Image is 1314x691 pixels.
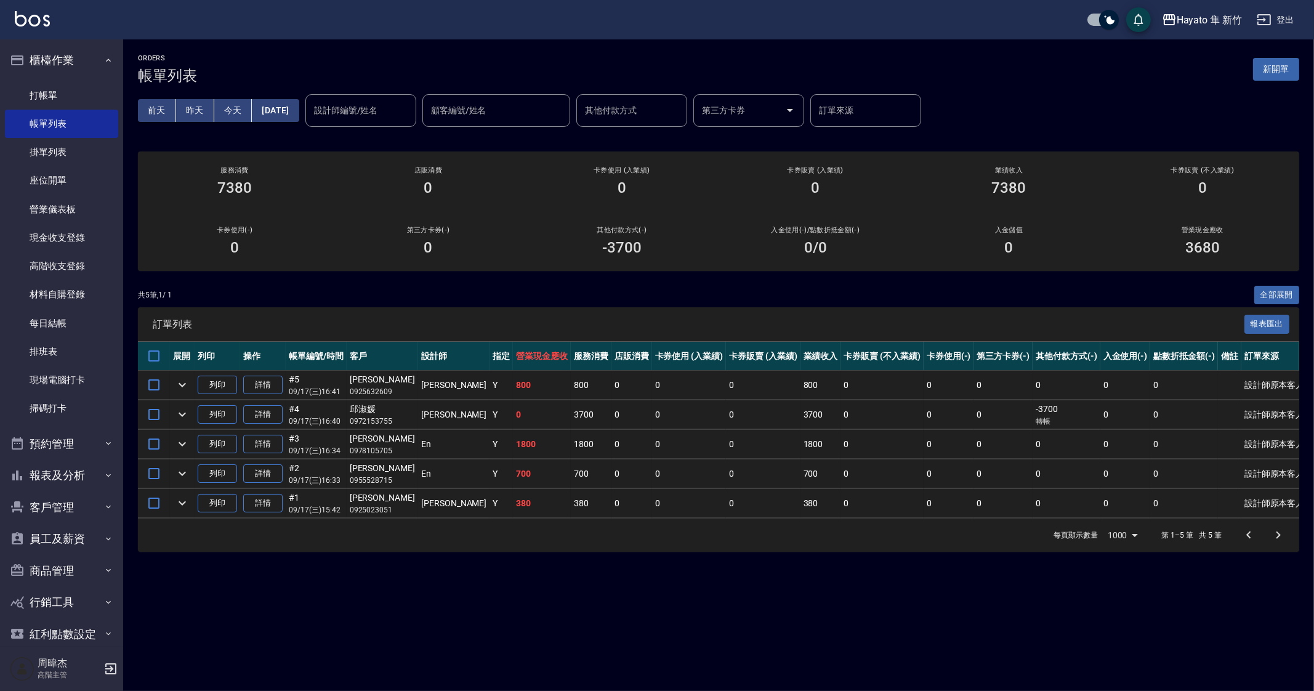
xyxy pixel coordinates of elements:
td: 0 [1150,459,1218,488]
td: En [418,459,490,488]
button: 登出 [1252,9,1299,31]
p: 0972153755 [350,416,415,427]
td: 設計師原本客人 [1241,489,1308,518]
p: 09/17 (三) 16:33 [289,475,344,486]
td: 0 [840,430,923,459]
td: 0 [1033,459,1100,488]
h3: 3680 [1185,239,1220,256]
td: 0 [726,371,800,400]
th: 帳單編號/時間 [286,342,347,371]
td: 0 [924,489,974,518]
button: 今天 [214,99,252,122]
h2: 卡券販賣 (不入業績) [1121,166,1284,174]
button: 紅利點數設定 [5,618,118,650]
td: 0 [726,489,800,518]
p: 0925632609 [350,386,415,397]
button: 列印 [198,435,237,454]
h2: 入金使用(-) /點數折抵金額(-) [733,226,897,234]
td: 0 [924,400,974,429]
td: 0 [611,489,652,518]
h2: 卡券販賣 (入業績) [733,166,897,174]
td: 0 [924,459,974,488]
button: 昨天 [176,99,214,122]
p: 共 5 筆, 1 / 1 [138,289,172,301]
th: 展開 [170,342,195,371]
p: 09/17 (三) 15:42 [289,504,344,515]
button: 員工及薪資 [5,523,118,555]
a: 新開單 [1253,63,1299,75]
h2: 店販消費 [346,166,510,174]
td: 設計師原本客人 [1241,400,1308,429]
h2: 卡券使用 (入業績) [540,166,704,174]
h3: 帳單列表 [138,67,197,84]
a: 掛單列表 [5,138,118,166]
td: 0 [652,400,727,429]
button: Hayato 隼 新竹 [1157,7,1247,33]
button: expand row [173,464,191,483]
div: 1000 [1103,519,1142,552]
a: 詳情 [243,376,283,395]
td: 0 [1033,489,1100,518]
td: Y [490,459,513,488]
th: 第三方卡券(-) [974,342,1033,371]
td: 800 [513,371,571,400]
th: 備註 [1218,342,1241,371]
td: 1800 [571,430,611,459]
button: 客戶管理 [5,491,118,523]
h3: 0 [230,239,239,256]
td: 380 [800,489,841,518]
a: 報表匯出 [1244,318,1290,329]
button: 商品管理 [5,555,118,587]
th: 點數折抵金額(-) [1150,342,1218,371]
h3: 服務消費 [153,166,316,174]
p: 09/17 (三) 16:40 [289,416,344,427]
h3: 0 [1005,239,1014,256]
button: 櫃檯作業 [5,44,118,76]
button: 預約管理 [5,428,118,460]
td: 3700 [800,400,841,429]
h2: 入金儲值 [927,226,1090,234]
h2: 營業現金應收 [1121,226,1284,234]
h2: ORDERS [138,54,197,62]
a: 詳情 [243,435,283,454]
td: Y [490,430,513,459]
td: 0 [726,459,800,488]
th: 指定 [490,342,513,371]
th: 店販消費 [611,342,652,371]
a: 掃碼打卡 [5,394,118,422]
img: Person [10,657,34,681]
td: 0 [1150,489,1218,518]
div: 邱淑媛 [350,403,415,416]
td: 1800 [800,430,841,459]
td: [PERSON_NAME] [418,489,490,518]
th: 設計師 [418,342,490,371]
td: 0 [974,371,1033,400]
h3: 0 [424,179,433,196]
a: 詳情 [243,494,283,513]
h3: 7380 [992,179,1026,196]
td: 0 [1100,489,1151,518]
td: 0 [652,430,727,459]
td: 800 [800,371,841,400]
td: 700 [571,459,611,488]
td: 0 [974,489,1033,518]
th: 服務消費 [571,342,611,371]
h3: 0 [1198,179,1207,196]
td: 700 [800,459,841,488]
p: 每頁顯示數量 [1054,530,1098,541]
td: 0 [840,459,923,488]
p: 高階主管 [38,669,100,681]
td: 0 [611,371,652,400]
h2: 業績收入 [927,166,1090,174]
button: save [1126,7,1151,32]
a: 高階收支登錄 [5,252,118,280]
a: 排班表 [5,337,118,366]
td: 0 [611,400,652,429]
a: 帳單列表 [5,110,118,138]
td: 0 [1033,371,1100,400]
button: 列印 [198,494,237,513]
button: expand row [173,435,191,453]
h3: 7380 [217,179,252,196]
td: #3 [286,430,347,459]
button: 報表及分析 [5,459,118,491]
